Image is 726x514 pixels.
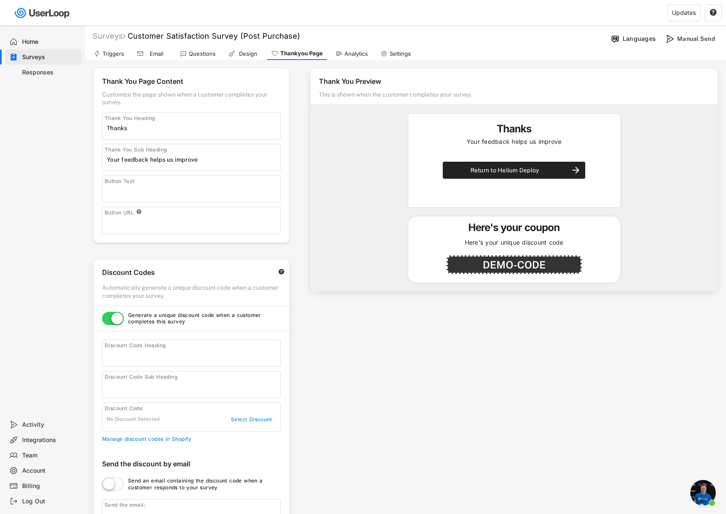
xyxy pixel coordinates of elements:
[390,50,411,57] div: Settings
[443,166,567,174] div: Return to Helium Deploy
[22,497,78,505] div: Log Out
[105,374,228,380] div: Discount Code Sub Heading
[105,146,167,153] div: Thank You Sub Heading
[105,209,134,216] div: Button URL
[672,10,696,16] div: Updates
[278,268,285,275] button: 
[417,137,612,153] div: Your feedback helps us improve
[22,451,78,460] div: Team
[571,165,581,175] button: arrow_forward
[137,209,142,215] text: 
[128,312,281,325] div: Generate a unique discount code when a customer completes this survey
[280,50,323,57] div: Thankyou Page
[22,53,78,61] div: Surveys
[102,91,281,106] div: Customize the page shown when a customer completes your survey.
[189,50,216,57] div: Questions
[128,31,300,40] font: Customer Satisfaction Survey (Post Purchase)
[710,9,717,16] text: 
[231,416,272,423] div: Select Discount
[105,342,228,349] div: Discount Code Heading
[22,38,78,46] div: Home
[319,77,709,89] div: Thank You Preview
[483,260,546,270] div: DEMO-CODE
[128,477,281,491] div: Send an email containing the discount code when a customer responds to your survey
[102,268,269,280] div: Discount Codes
[136,209,142,214] button: 
[279,268,285,275] text: 
[102,460,281,471] div: Send the discount by email
[146,50,167,57] div: Email
[319,91,645,102] div: This is shown when the customer completes your survey.
[22,436,78,444] div: Integrations
[22,482,78,490] div: Billing
[102,284,281,299] div: Automatically generate a unique discount code when a customer completes your survey.
[105,115,155,122] div: Thank You Heading
[468,221,560,234] h5: Here's your coupon
[344,50,368,57] div: Analytics
[237,50,259,57] div: Design
[102,50,124,57] div: Triggers
[105,502,228,508] div: Send the email:
[677,35,720,43] div: Manual Send
[465,238,564,247] div: Here's your unique discount code
[22,421,78,429] div: Activity
[102,77,281,89] div: Thank You Page Content
[13,4,73,22] img: userloop-logo-01.svg
[611,34,620,43] img: Language%20Icon.svg
[623,35,656,43] div: Languages
[93,31,125,41] div: Surveys
[709,9,717,17] button: 
[22,467,78,475] div: Account
[107,416,214,423] div: No Discount Selected
[22,69,78,77] div: Responses
[417,122,612,137] h5: Thanks
[690,480,716,505] a: Open chat
[102,436,281,443] div: Manage discount codes in Shopify
[105,178,134,185] div: Button Text
[105,405,228,412] div: Discount Code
